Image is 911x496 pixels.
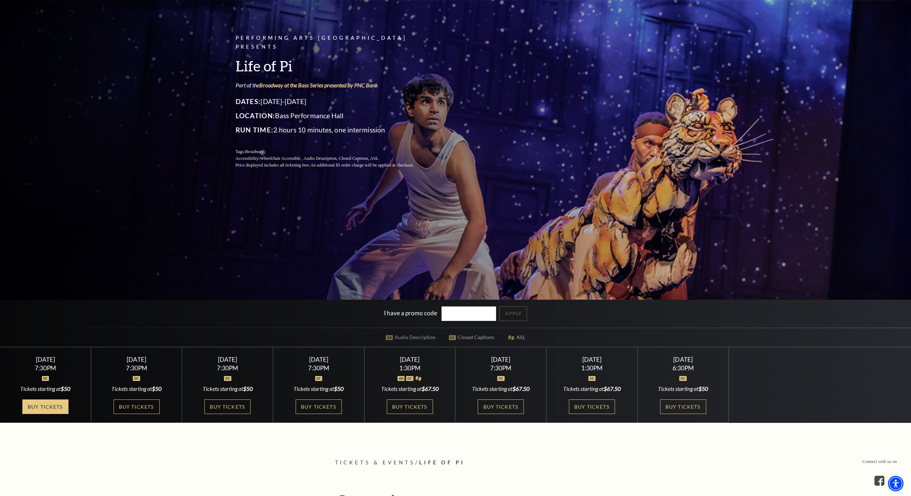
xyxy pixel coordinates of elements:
[236,97,261,105] span: Dates:
[512,385,529,392] span: $67.50
[646,365,720,371] div: 6:30PM
[236,110,431,121] p: Bass Performance Hall
[334,385,344,392] span: $50
[133,376,140,381] img: icon_oc.svg
[464,356,538,363] div: [DATE]
[646,356,720,363] div: [DATE]
[464,365,538,371] div: 7:30PM
[555,356,629,363] div: [DATE]
[99,365,173,371] div: 7:30PM
[315,376,323,381] img: icon_oc.svg
[660,399,706,414] a: Buy Tickets
[204,399,251,414] a: Buy Tickets
[236,96,431,107] p: [DATE]-[DATE]
[397,376,405,381] img: icon_ad.svg
[224,376,231,381] img: icon_oc.svg
[419,459,465,465] span: Life of Pi
[422,385,439,392] span: $67.50
[99,385,173,393] div: Tickets starting at
[236,111,275,120] span: Location:
[9,356,82,363] div: [DATE]
[152,385,161,392] span: $50
[310,163,413,168] span: An additional $5 order charge will be applied at checkout.
[282,365,356,371] div: 7:30PM
[373,365,447,371] div: 1:30PM
[236,124,431,136] p: 2 hours 10 minutes, one intermission
[282,385,356,393] div: Tickets starting at
[888,476,904,491] div: Accessibility Menu
[42,376,49,381] img: icon_oc.svg
[260,156,378,161] span: Wheelchair Accessible , Audio Description, Closed Captions, ASL
[61,385,70,392] span: $50
[679,376,687,381] img: icon_oc.svg
[243,385,253,392] span: $50
[335,458,576,467] p: /
[191,385,264,393] div: Tickets starting at
[236,155,431,162] p: Accessibility:
[373,385,447,393] div: Tickets starting at
[555,365,629,371] div: 1:30PM
[296,399,342,414] a: Buy Tickets
[282,356,356,363] div: [DATE]
[191,356,264,363] div: [DATE]
[588,376,596,381] img: icon_oc.svg
[191,365,264,371] div: 7:30PM
[236,57,431,75] h3: Life of Pi
[259,82,378,88] a: Broadway at the Bass Series presented by PNC Bank
[22,399,68,414] a: Buy Tickets
[9,385,82,393] div: Tickets starting at
[698,385,708,392] span: $50
[406,376,413,381] img: icon_oc.svg
[9,365,82,371] div: 7:30PM
[464,385,538,393] div: Tickets starting at
[245,149,263,154] span: Broadway
[569,399,615,414] a: Buy Tickets
[387,399,433,414] a: Buy Tickets
[335,459,416,465] span: Tickets & Events
[497,376,505,381] img: icon_oc.svg
[384,309,437,317] label: I have a promo code
[236,126,274,134] span: Run Time:
[555,385,629,393] div: Tickets starting at
[415,376,422,381] img: icon_asla.svg
[236,148,431,155] p: Tags:
[114,399,160,414] a: Buy Tickets
[236,34,431,51] p: Performing Arts [GEOGRAPHIC_DATA] Presents
[99,356,173,363] div: [DATE]
[478,399,524,414] a: Buy Tickets
[236,81,431,89] p: Part of the
[236,162,431,169] p: Price displayed includes all ticketing fees.
[862,458,897,465] p: Connect with us on
[646,385,720,393] div: Tickets starting at
[373,356,447,363] div: [DATE]
[604,385,621,392] span: $67.50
